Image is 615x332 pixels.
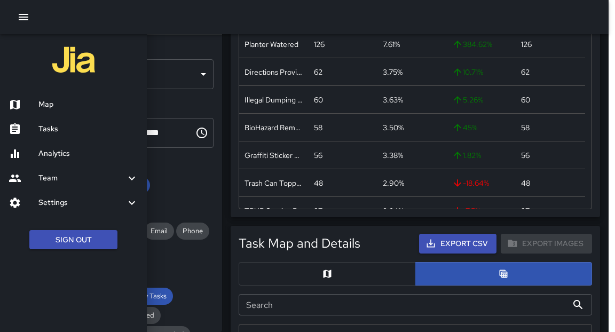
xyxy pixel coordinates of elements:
img: jia-logo [52,38,95,81]
h6: Team [38,172,125,184]
h6: Settings [38,197,125,209]
h6: Analytics [38,148,138,160]
h6: Map [38,99,138,110]
button: Sign Out [29,230,117,250]
h6: Tasks [38,123,138,135]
